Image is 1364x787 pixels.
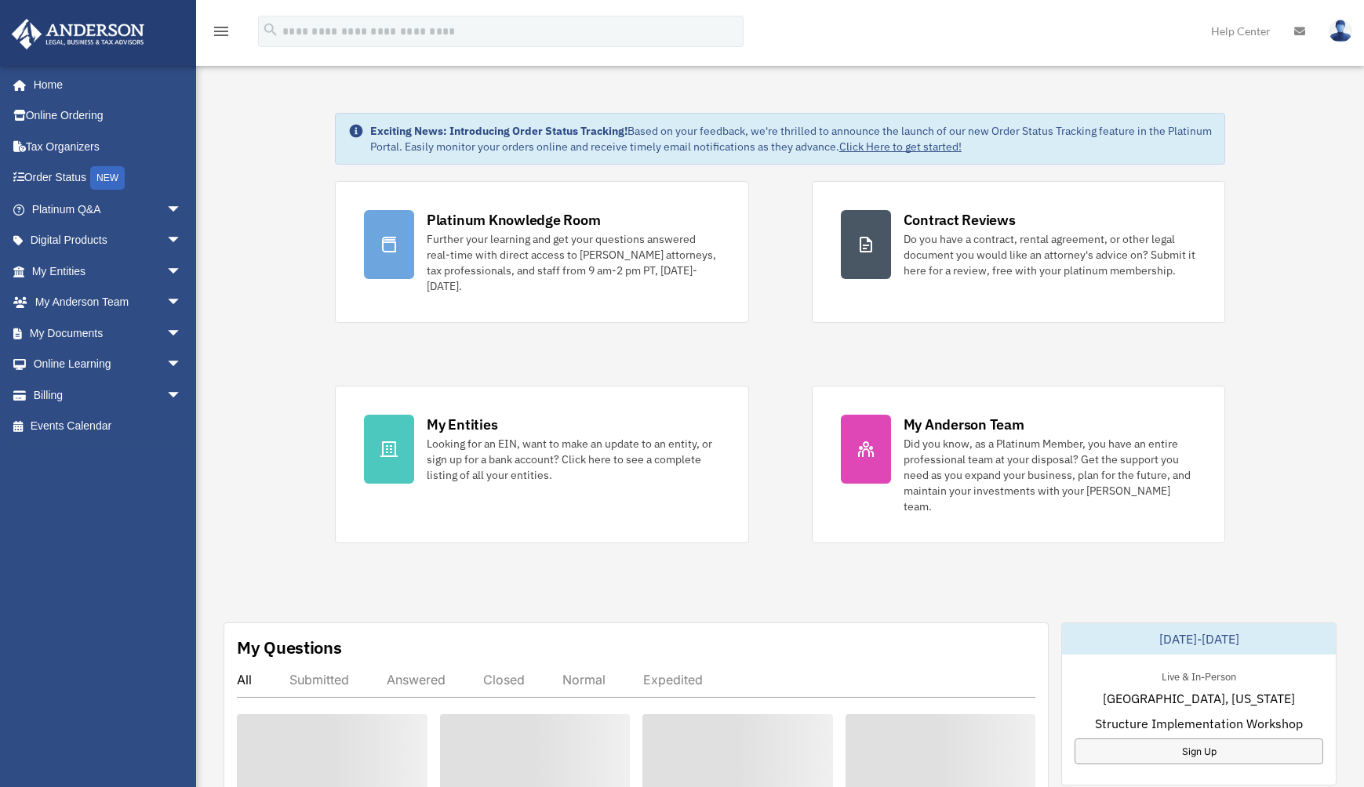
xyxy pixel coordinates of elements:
a: menu [212,27,231,41]
div: All [237,672,252,687]
a: My Entities Looking for an EIN, want to make an update to an entity, or sign up for a bank accoun... [335,386,749,543]
div: Do you have a contract, rental agreement, or other legal document you would like an attorney's ad... [904,231,1197,278]
a: Online Learningarrow_drop_down [11,349,206,380]
a: Click Here to get started! [839,140,962,154]
a: Platinum Q&Aarrow_drop_down [11,194,206,225]
span: arrow_drop_down [166,379,198,412]
a: Contract Reviews Do you have a contract, rental agreement, or other legal document you would like... [812,181,1226,323]
a: My Documentsarrow_drop_down [11,317,206,349]
span: arrow_drop_down [166,287,198,319]
div: My Anderson Team [904,415,1024,434]
a: Events Calendar [11,411,206,442]
div: NEW [90,166,125,190]
span: arrow_drop_down [166,349,198,381]
strong: Exciting News: Introducing Order Status Tracking! [370,124,627,138]
div: [DATE]-[DATE] [1062,623,1336,655]
div: Looking for an EIN, want to make an update to an entity, or sign up for a bank account? Click her... [427,436,720,483]
div: My Questions [237,636,342,659]
img: User Pic [1329,20,1352,42]
a: My Anderson Teamarrow_drop_down [11,287,206,318]
i: menu [212,22,231,41]
div: Answered [387,672,446,687]
a: Tax Organizers [11,131,206,162]
a: Billingarrow_drop_down [11,379,206,411]
i: search [262,21,279,38]
div: Based on your feedback, we're thrilled to announce the launch of our new Order Status Tracking fe... [370,123,1212,154]
img: Anderson Advisors Platinum Portal [7,19,149,49]
a: Digital Productsarrow_drop_down [11,225,206,256]
span: Structure Implementation Workshop [1095,714,1303,733]
a: My Anderson Team Did you know, as a Platinum Member, you have an entire professional team at your... [812,386,1226,543]
a: Sign Up [1075,738,1323,764]
a: My Entitiesarrow_drop_down [11,256,206,287]
a: Online Ordering [11,100,206,132]
a: Order StatusNEW [11,162,206,194]
span: arrow_drop_down [166,225,198,257]
div: Platinum Knowledge Room [427,210,601,230]
span: arrow_drop_down [166,194,198,226]
span: arrow_drop_down [166,317,198,350]
div: Contract Reviews [904,210,1016,230]
div: Submitted [289,672,349,687]
div: My Entities [427,415,497,434]
div: Expedited [643,672,703,687]
div: Closed [483,672,525,687]
span: [GEOGRAPHIC_DATA], [US_STATE] [1103,689,1295,708]
div: Further your learning and get your questions answered real-time with direct access to [PERSON_NAM... [427,231,720,294]
span: arrow_drop_down [166,256,198,288]
a: Platinum Knowledge Room Further your learning and get your questions answered real-time with dire... [335,181,749,323]
a: Home [11,69,198,100]
div: Live & In-Person [1149,667,1249,684]
div: Did you know, as a Platinum Member, you have an entire professional team at your disposal? Get th... [904,436,1197,514]
div: Normal [562,672,606,687]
